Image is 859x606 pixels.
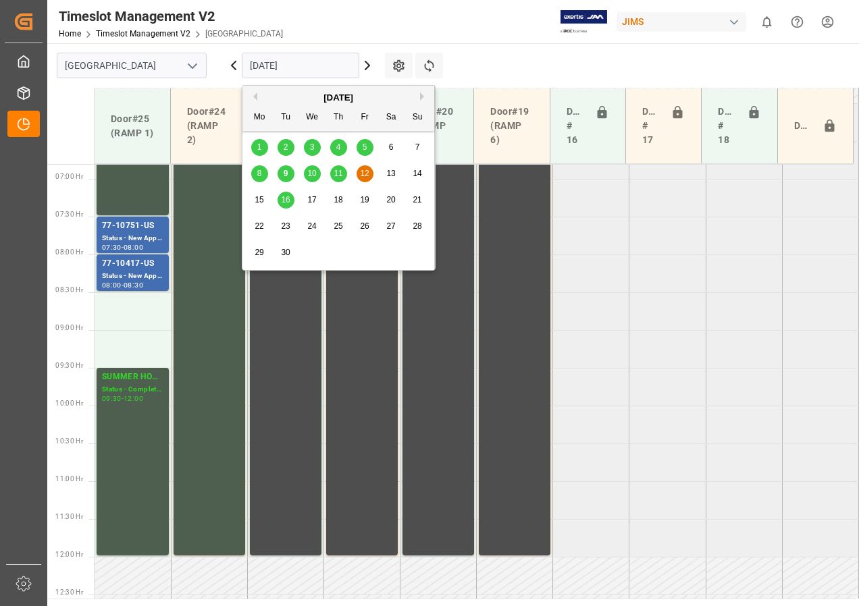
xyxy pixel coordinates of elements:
[102,370,163,384] div: SUMMER HOURS FINAL
[122,282,124,288] div: -
[102,271,163,282] div: Status - New Appointment
[278,192,294,209] div: Choose Tuesday, September 16th, 2025
[310,142,315,152] span: 3
[409,192,426,209] div: Choose Sunday, September 21st, 2025
[281,195,290,204] span: 16
[278,244,294,261] div: Choose Tuesday, September 30th, 2025
[330,218,347,235] div: Choose Thursday, September 25th, 2025
[330,192,347,209] div: Choose Thursday, September 18th, 2025
[55,588,83,596] span: 12:30 Hr
[102,395,122,402] div: 09:30
[57,53,207,78] input: Type to search/select
[242,91,434,105] div: [DATE]
[409,139,426,156] div: Choose Sunday, September 7th, 2025
[278,139,294,156] div: Choose Tuesday, September 2nd, 2025
[304,218,321,235] div: Choose Wednesday, September 24th, 2025
[712,99,741,153] div: Doors # 18
[284,142,288,152] span: 2
[413,221,421,231] span: 28
[59,6,283,26] div: Timeslot Management V2
[102,257,163,271] div: 77-10417-US
[102,384,163,395] div: Status - Completed
[102,233,163,244] div: Status - New Appointment
[357,218,373,235] div: Choose Friday, September 26th, 2025
[55,173,83,180] span: 07:00 Hr
[561,10,607,34] img: Exertis%20JAM%20-%20Email%20Logo.jpg_1722504956.jpg
[284,169,288,178] span: 9
[386,169,395,178] span: 13
[420,92,428,101] button: Next Month
[334,195,342,204] span: 18
[59,29,81,38] a: Home
[251,192,268,209] div: Choose Monday, September 15th, 2025
[122,395,124,402] div: -
[257,169,262,178] span: 8
[409,165,426,182] div: Choose Sunday, September 14th, 2025
[255,221,263,231] span: 22
[251,109,268,126] div: Mo
[102,244,122,250] div: 07:30
[363,142,367,152] span: 5
[782,7,812,37] button: Help Center
[307,169,316,178] span: 10
[246,134,431,266] div: month 2025-09
[386,221,395,231] span: 27
[330,139,347,156] div: Choose Thursday, September 4th, 2025
[752,7,782,37] button: show 0 new notifications
[383,139,400,156] div: Choose Saturday, September 6th, 2025
[561,99,590,153] div: Doors # 16
[357,165,373,182] div: Choose Friday, September 12th, 2025
[278,218,294,235] div: Choose Tuesday, September 23rd, 2025
[360,195,369,204] span: 19
[334,221,342,231] span: 25
[55,362,83,369] span: 09:30 Hr
[122,244,124,250] div: -
[281,248,290,257] span: 30
[789,113,817,139] div: Door#23
[55,400,83,407] span: 10:00 Hr
[105,107,159,146] div: Door#25 (RAMP 1)
[255,248,263,257] span: 29
[617,9,752,34] button: JIMS
[55,286,83,294] span: 08:30 Hr
[55,513,83,520] span: 11:30 Hr
[415,142,420,152] span: 7
[304,192,321,209] div: Choose Wednesday, September 17th, 2025
[409,109,426,126] div: Su
[102,282,122,288] div: 08:00
[330,165,347,182] div: Choose Thursday, September 11th, 2025
[383,109,400,126] div: Sa
[55,437,83,445] span: 10:30 Hr
[307,221,316,231] span: 24
[55,211,83,218] span: 07:30 Hr
[334,169,342,178] span: 11
[55,475,83,483] span: 11:00 Hr
[304,139,321,156] div: Choose Wednesday, September 3rd, 2025
[389,142,394,152] span: 6
[357,192,373,209] div: Choose Friday, September 19th, 2025
[360,169,369,178] span: 12
[360,221,369,231] span: 26
[251,165,268,182] div: Choose Monday, September 8th, 2025
[485,99,538,153] div: Door#19 (RAMP 6)
[249,92,257,101] button: Previous Month
[357,139,373,156] div: Choose Friday, September 5th, 2025
[255,195,263,204] span: 15
[409,218,426,235] div: Choose Sunday, September 28th, 2025
[124,244,143,250] div: 08:00
[55,248,83,256] span: 08:00 Hr
[242,53,359,78] input: DD-MM-YYYY
[278,109,294,126] div: Tu
[55,551,83,558] span: 12:00 Hr
[386,195,395,204] span: 20
[383,165,400,182] div: Choose Saturday, September 13th, 2025
[307,195,316,204] span: 17
[251,244,268,261] div: Choose Monday, September 29th, 2025
[102,219,163,233] div: 77-10751-US
[251,218,268,235] div: Choose Monday, September 22nd, 2025
[96,29,190,38] a: Timeslot Management V2
[383,218,400,235] div: Choose Saturday, September 27th, 2025
[409,99,463,153] div: Door#20 (RAMP 5)
[281,221,290,231] span: 23
[357,109,373,126] div: Fr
